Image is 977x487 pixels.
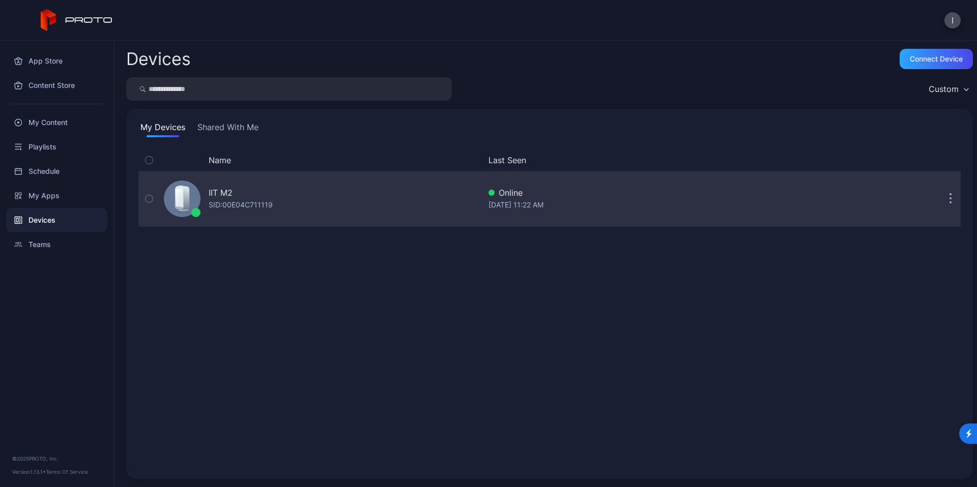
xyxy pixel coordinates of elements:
button: Name [209,154,231,166]
div: IIT M2 [209,187,233,199]
div: [DATE] 11:22 AM [489,199,832,211]
button: Shared With Me [195,121,261,137]
a: My Content [6,110,107,135]
a: Playlists [6,135,107,159]
h2: Devices [126,50,191,68]
button: Connect device [900,49,973,69]
span: Version 1.13.1 • [12,469,46,475]
div: Update Device [837,154,928,166]
div: Custom [929,84,959,94]
div: Options [940,154,961,166]
button: Custom [924,77,973,101]
button: I [944,12,961,28]
div: Online [489,187,832,199]
a: Content Store [6,73,107,98]
a: Terms Of Service [46,469,88,475]
div: SID: 00E04C711119 [209,199,273,211]
div: Connect device [910,55,963,63]
a: App Store [6,49,107,73]
button: Last Seen [489,154,828,166]
a: Devices [6,208,107,232]
a: My Apps [6,184,107,208]
a: Teams [6,232,107,257]
div: © 2025 PROTO, Inc. [12,454,101,463]
button: My Devices [138,121,187,137]
a: Schedule [6,159,107,184]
